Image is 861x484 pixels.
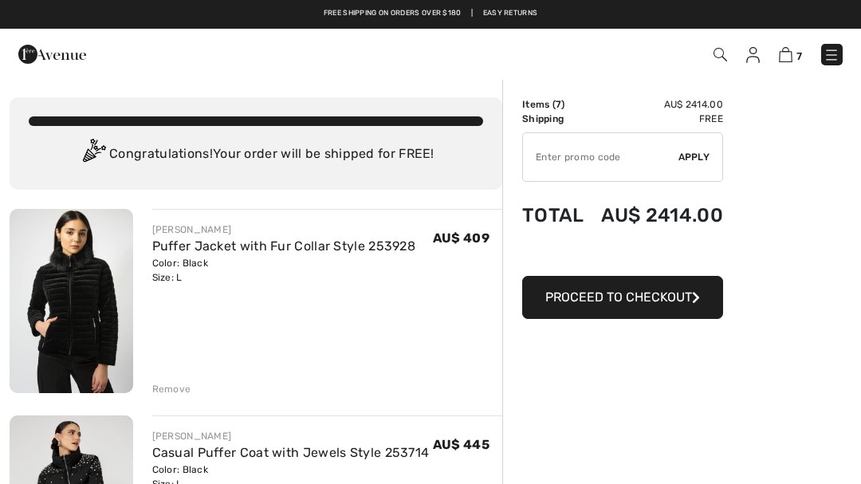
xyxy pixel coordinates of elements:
a: Puffer Jacket with Fur Collar Style 253928 [152,238,416,254]
span: 7 [556,99,561,110]
a: Casual Puffer Coat with Jewels Style 253714 [152,445,430,460]
iframe: PayPal [522,242,723,270]
span: Proceed to Checkout [545,289,692,305]
input: Promo code [523,133,678,181]
td: AU$ 2414.00 [590,97,723,112]
img: Shopping Bag [779,47,792,62]
a: 7 [779,45,802,64]
td: Items ( ) [522,97,590,112]
td: AU$ 2414.00 [590,188,723,242]
img: My Info [746,47,760,63]
img: Congratulation2.svg [77,139,109,171]
div: Remove [152,382,191,396]
span: | [471,8,473,19]
td: Free [590,112,723,126]
td: Shipping [522,112,590,126]
div: Congratulations! Your order will be shipped for FREE! [29,139,483,171]
td: Total [522,188,590,242]
img: Search [714,48,727,61]
a: Free shipping on orders over $180 [324,8,462,19]
div: Color: Black Size: L [152,256,416,285]
span: AU$ 409 [433,230,489,246]
img: 1ère Avenue [18,38,86,70]
a: Easy Returns [483,8,538,19]
span: 7 [796,50,802,62]
span: AU$ 445 [433,437,489,452]
div: [PERSON_NAME] [152,222,416,237]
a: 1ère Avenue [18,45,86,61]
button: Proceed to Checkout [522,276,723,319]
img: Puffer Jacket with Fur Collar Style 253928 [10,209,133,393]
span: Apply [678,150,710,164]
img: Menu [824,47,839,63]
div: [PERSON_NAME] [152,429,430,443]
